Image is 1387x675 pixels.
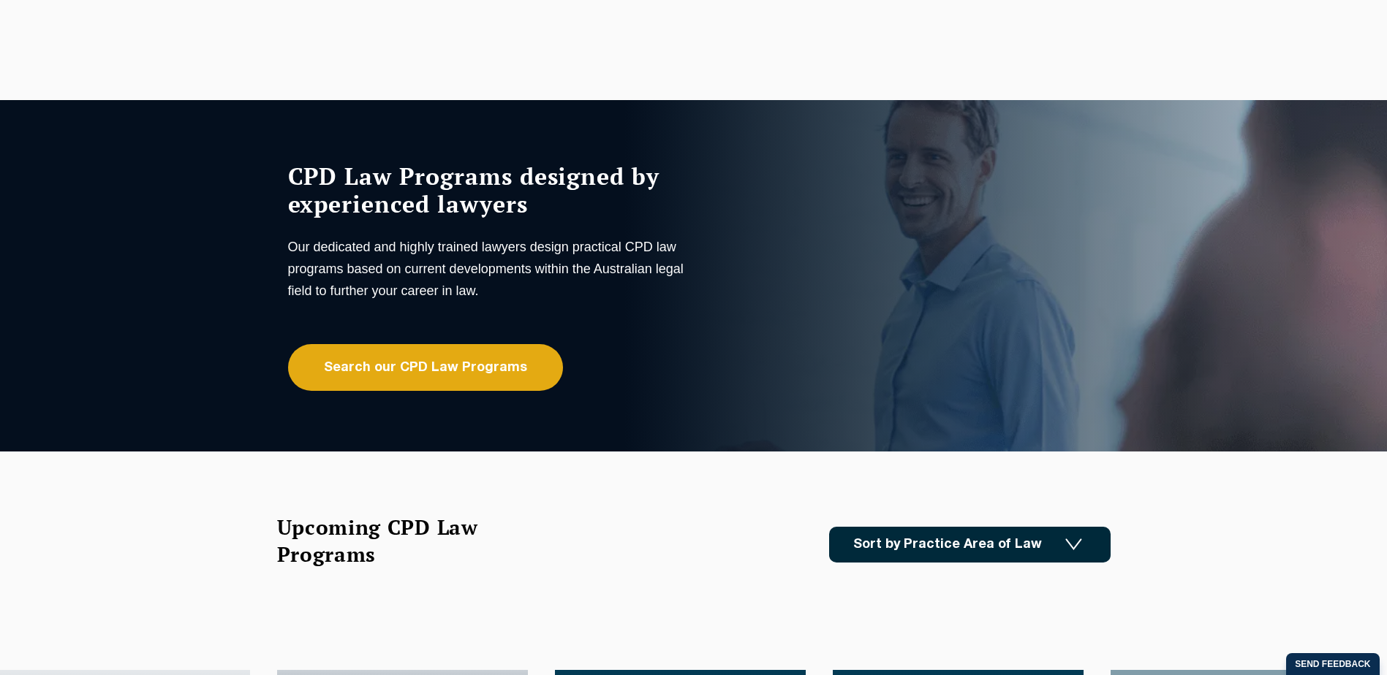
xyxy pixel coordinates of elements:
p: Our dedicated and highly trained lawyers design practical CPD law programs based on current devel... [288,236,690,302]
a: Search our CPD Law Programs [288,344,563,391]
a: Sort by Practice Area of Law [829,527,1111,562]
img: Icon [1065,538,1082,551]
h1: CPD Law Programs designed by experienced lawyers [288,162,690,218]
h2: Upcoming CPD Law Programs [277,514,515,568]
